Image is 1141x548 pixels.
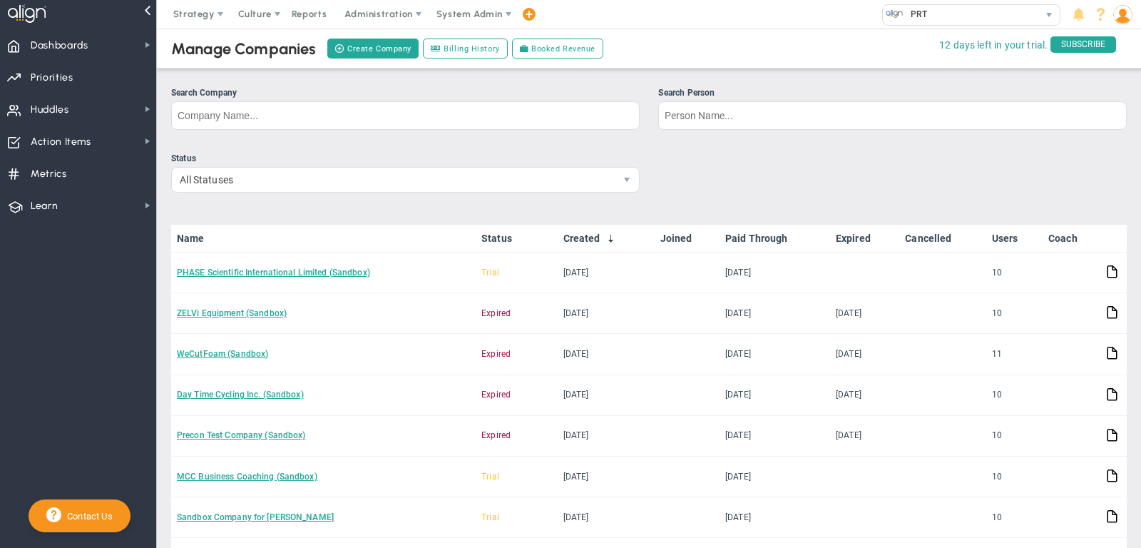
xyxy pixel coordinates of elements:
span: Trial [481,268,499,278]
span: All Statuses [172,168,615,192]
span: Expired [481,308,511,318]
td: [DATE] [720,375,830,416]
span: SUBSCRIBE [1050,36,1116,53]
a: Sandbox Company for [PERSON_NAME] [177,512,334,522]
td: [DATE] [830,416,899,457]
input: Search Person [658,101,1127,130]
span: select [1039,5,1060,25]
span: System Admin [436,9,503,19]
td: [DATE] [720,334,830,375]
td: [DATE] [558,497,655,538]
div: Manage Companies [171,39,317,59]
a: Billing History [423,39,508,59]
td: 11 [986,334,1043,375]
div: Search Company [171,86,640,100]
td: 10 [986,457,1043,497]
td: 10 [986,416,1043,457]
span: Administration [344,9,412,19]
span: Expired [481,390,511,400]
td: [DATE] [558,293,655,334]
a: Paid Through [725,233,824,244]
input: Search Company [171,101,640,130]
td: [DATE] [720,253,830,293]
a: WeCutFoam (Sandbox) [177,349,268,359]
a: MCC Business Coaching (Sandbox) [177,472,317,482]
a: Created [563,233,649,244]
span: Dashboards [31,31,88,61]
a: Booked Revenue [512,39,603,59]
td: 10 [986,497,1043,538]
span: Culture [238,9,272,19]
img: 33644.Company.photo [886,5,904,23]
a: PHASE Scientific International Limited (Sandbox) [177,268,370,278]
td: [DATE] [558,457,655,497]
span: select [615,168,639,192]
span: Expired [481,430,511,440]
a: Day Time Cycling Inc. (Sandbox) [177,390,304,400]
span: 12 days left in your trial. [939,36,1048,54]
button: Create Company [327,39,419,59]
div: Search Person [658,86,1127,100]
a: Name [177,233,470,244]
span: Strategy [173,9,215,19]
td: [DATE] [720,457,830,497]
td: 10 [986,293,1043,334]
span: Trial [481,472,499,482]
td: [DATE] [558,416,655,457]
span: Metrics [31,159,67,189]
a: Users [992,233,1037,244]
td: [DATE] [558,375,655,416]
span: Action Items [31,127,91,157]
span: Expired [481,349,511,359]
img: 193898.Person.photo [1113,5,1132,24]
td: [DATE] [720,293,830,334]
a: Status [481,233,551,244]
span: Priorities [31,63,73,93]
a: Cancelled [905,233,980,244]
td: [DATE] [830,334,899,375]
a: Precon Test Company (Sandbox) [177,430,305,440]
td: [DATE] [720,497,830,538]
td: [DATE] [720,416,830,457]
a: Expired [836,233,894,244]
span: PRT [904,5,927,24]
td: [DATE] [558,334,655,375]
td: [DATE] [830,375,899,416]
td: 10 [986,253,1043,293]
span: Huddles [31,95,69,125]
td: [DATE] [830,293,899,334]
a: Coach [1048,233,1094,244]
td: [DATE] [558,253,655,293]
a: Joined [660,233,714,244]
td: 10 [986,375,1043,416]
span: Trial [481,512,499,522]
span: Learn [31,191,58,221]
span: Contact Us [61,511,113,522]
a: ZELVi Equipment (Sandbox) [177,308,287,318]
div: Status [171,152,640,166]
